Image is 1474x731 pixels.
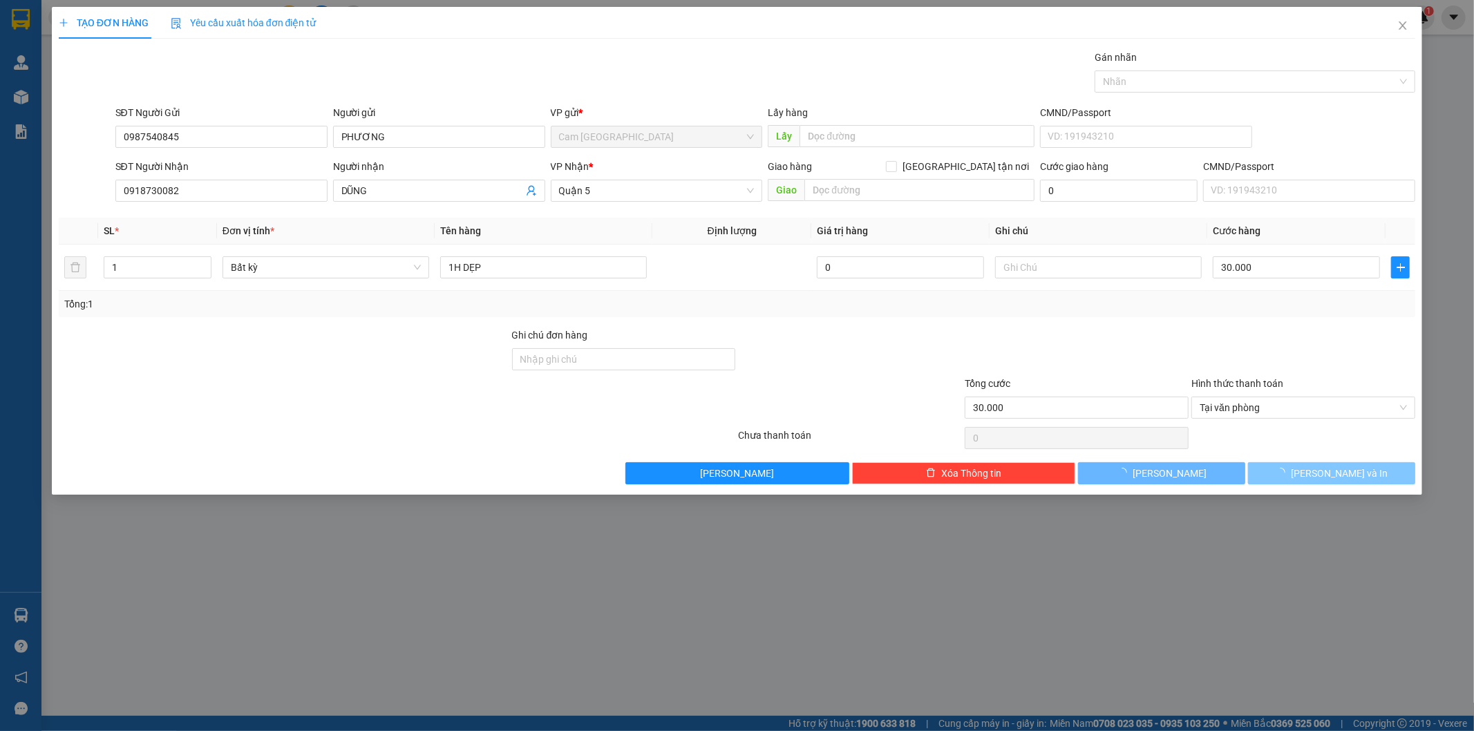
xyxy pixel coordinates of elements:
[551,105,763,120] div: VP gửi
[559,180,755,201] span: Quận 5
[1383,7,1422,46] button: Close
[768,125,800,147] span: Lấy
[64,296,569,312] div: Tổng: 1
[1392,262,1409,273] span: plus
[1200,397,1407,418] span: Tại văn phòng
[1276,468,1291,477] span: loading
[104,225,115,236] span: SL
[333,159,545,174] div: Người nhận
[804,179,1034,201] input: Dọc đường
[941,466,1001,481] span: Xóa Thông tin
[965,378,1010,389] span: Tổng cước
[551,161,589,172] span: VP Nhận
[171,17,316,28] span: Yêu cầu xuất hóa đơn điện tử
[852,462,1076,484] button: deleteXóa Thông tin
[223,225,274,236] span: Đơn vị tính
[59,18,68,28] span: plus
[1291,466,1388,481] span: [PERSON_NAME] và In
[115,159,328,174] div: SĐT Người Nhận
[768,107,808,118] span: Lấy hàng
[512,330,588,341] label: Ghi chú đơn hàng
[1203,159,1415,174] div: CMND/Passport
[1191,378,1283,389] label: Hình thức thanh toán
[1133,466,1207,481] span: [PERSON_NAME]
[1040,105,1252,120] div: CMND/Passport
[171,18,182,29] img: icon
[817,256,984,278] input: 0
[700,466,774,481] span: [PERSON_NAME]
[990,218,1207,245] th: Ghi chú
[768,179,804,201] span: Giao
[1213,225,1260,236] span: Cước hàng
[1117,468,1133,477] span: loading
[115,105,328,120] div: SĐT Người Gửi
[512,348,736,370] input: Ghi chú đơn hàng
[737,428,964,452] div: Chưa thanh toán
[926,468,936,479] span: delete
[559,126,755,147] span: Cam Thành Bắc
[800,125,1034,147] input: Dọc đường
[231,257,421,278] span: Bất kỳ
[995,256,1202,278] input: Ghi Chú
[440,225,481,236] span: Tên hàng
[333,105,545,120] div: Người gửi
[625,462,849,484] button: [PERSON_NAME]
[1095,52,1137,63] label: Gán nhãn
[1040,180,1198,202] input: Cước giao hàng
[1078,462,1245,484] button: [PERSON_NAME]
[708,225,757,236] span: Định lượng
[59,17,149,28] span: TẠO ĐƠN HÀNG
[1397,20,1408,31] span: close
[768,161,812,172] span: Giao hàng
[817,225,868,236] span: Giá trị hàng
[1248,462,1415,484] button: [PERSON_NAME] và In
[64,256,86,278] button: delete
[526,185,537,196] span: user-add
[1040,161,1108,172] label: Cước giao hàng
[1391,256,1410,278] button: plus
[440,256,647,278] input: VD: Bàn, Ghế
[897,159,1034,174] span: [GEOGRAPHIC_DATA] tận nơi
